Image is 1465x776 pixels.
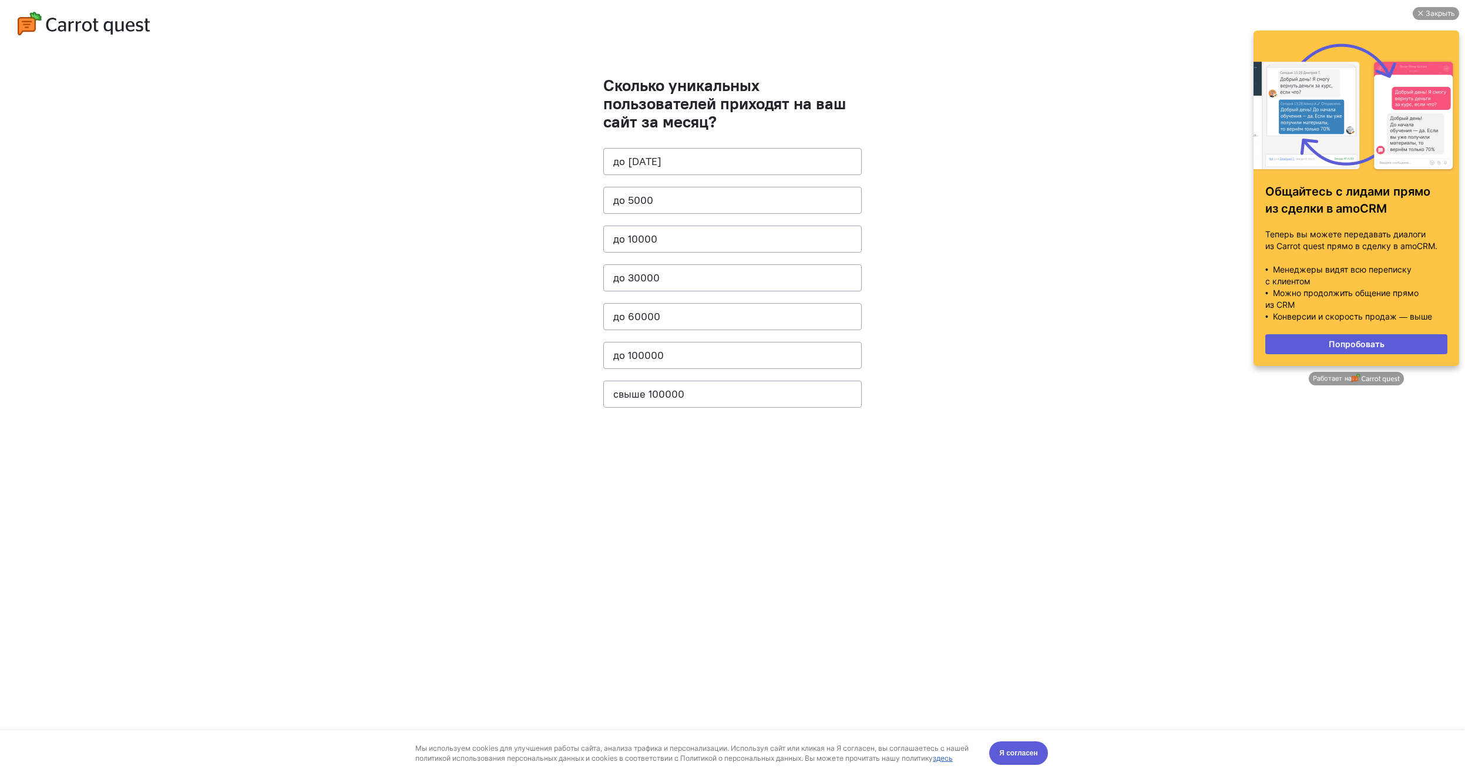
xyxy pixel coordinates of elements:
button: до 60000 [603,303,862,330]
button: до 5000 [603,187,862,214]
span: Работает на [65,374,103,383]
button: Я согласен [989,11,1048,35]
p: • Можно продолжить общение прямо [18,287,200,299]
div: Мы используем cookies для улучшения работы сайта, анализа трафика и персонализации. Используя сай... [415,13,976,33]
span: Я согласен [999,17,1038,29]
a: Попробовать [18,334,200,354]
strong: Общайтесь с лидами [18,184,142,199]
p: Теперь вы можете передавать диалоги из Carrot quest прямо в сделку в amoCRM. [18,229,200,252]
div: Закрыть [178,7,207,20]
img: logo [104,374,152,384]
h1: Сколько уникальных пользователей приходят на ваш сайт за месяц? [603,76,862,130]
a: здесь [933,23,953,32]
p: • Конверсии и скорость продаж — выше [18,311,200,323]
strong: прямо [146,184,183,199]
p: с клиентом [18,276,200,287]
p: • Менеджеры видят всю переписку [18,264,200,276]
button: до [DATE] [603,148,862,175]
a: Работает на [61,372,156,385]
button: до 10000 [603,226,862,253]
p: из CRM [18,299,200,311]
strong: из сделки в amoCRM [18,201,139,216]
button: до 100000 [603,342,862,369]
button: свыше 100000 [603,381,862,408]
button: до 30000 [603,264,862,291]
img: logo [18,12,150,35]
